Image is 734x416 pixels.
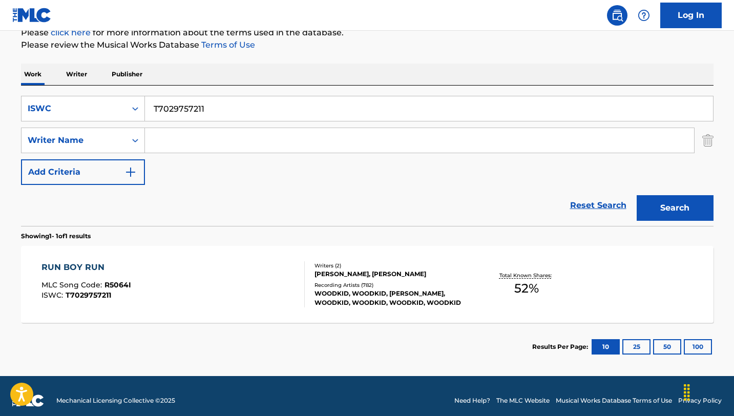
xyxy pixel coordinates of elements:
[124,166,137,178] img: 9d2ae6d4665cec9f34b9.svg
[51,28,91,37] a: click here
[21,39,714,51] p: Please review the Musical Works Database
[314,269,469,279] div: [PERSON_NAME], [PERSON_NAME]
[21,96,714,226] form: Search Form
[565,194,632,217] a: Reset Search
[637,195,714,221] button: Search
[21,246,714,323] a: RUN BOY RUNMLC Song Code:R5064IISWC:T7029757211Writers (2)[PERSON_NAME], [PERSON_NAME]Recording A...
[684,339,712,355] button: 100
[314,281,469,289] div: Recording Artists ( 782 )
[653,339,681,355] button: 50
[314,262,469,269] div: Writers ( 2 )
[104,280,131,289] span: R5064I
[63,64,90,85] p: Writer
[12,8,52,23] img: MLC Logo
[56,396,175,405] span: Mechanical Licensing Collective © 2025
[28,134,120,147] div: Writer Name
[607,5,627,26] a: Public Search
[683,367,734,416] iframe: Chat Widget
[21,159,145,185] button: Add Criteria
[199,40,255,50] a: Terms of Use
[622,339,651,355] button: 25
[41,280,104,289] span: MLC Song Code :
[21,64,45,85] p: Work
[499,272,554,279] p: Total Known Shares:
[21,27,714,39] p: Please for more information about the terms used in the database.
[679,377,695,408] div: Drag
[41,261,131,274] div: RUN BOY RUN
[28,102,120,115] div: ISWC
[514,279,539,298] span: 52 %
[634,5,654,26] div: Help
[41,290,66,300] span: ISWC :
[678,396,722,405] a: Privacy Policy
[660,3,722,28] a: Log In
[66,290,111,300] span: T7029757211
[109,64,145,85] p: Publisher
[314,289,469,307] div: WOODKID, WOODKID, [PERSON_NAME], WOODKID, WOODKID, WOODKID, WOODKID
[611,9,623,22] img: search
[21,232,91,241] p: Showing 1 - 1 of 1 results
[532,342,591,351] p: Results Per Page:
[638,9,650,22] img: help
[556,396,672,405] a: Musical Works Database Terms of Use
[496,396,550,405] a: The MLC Website
[702,128,714,153] img: Delete Criterion
[592,339,620,355] button: 10
[454,396,490,405] a: Need Help?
